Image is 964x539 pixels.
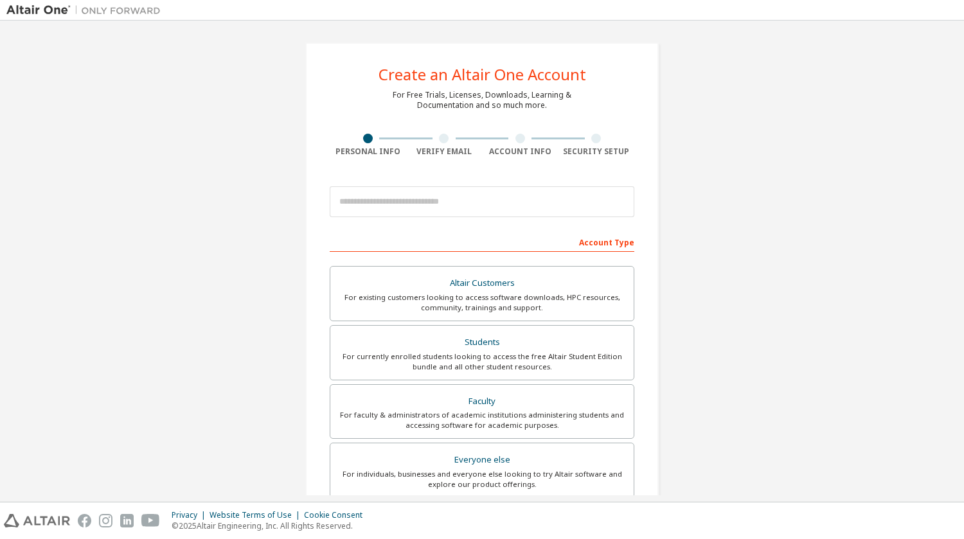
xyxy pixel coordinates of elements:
[141,514,160,527] img: youtube.svg
[210,510,304,520] div: Website Terms of Use
[338,410,626,430] div: For faculty & administrators of academic institutions administering students and accessing softwa...
[172,510,210,520] div: Privacy
[120,514,134,527] img: linkedin.svg
[78,514,91,527] img: facebook.svg
[338,292,626,313] div: For existing customers looking to access software downloads, HPC resources, community, trainings ...
[304,510,370,520] div: Cookie Consent
[379,67,586,82] div: Create an Altair One Account
[330,146,406,157] div: Personal Info
[338,469,626,490] div: For individuals, businesses and everyone else looking to try Altair software and explore our prod...
[172,520,370,531] p: © 2025 Altair Engineering, Inc. All Rights Reserved.
[558,146,635,157] div: Security Setup
[393,90,571,110] div: For Free Trials, Licenses, Downloads, Learning & Documentation and so much more.
[338,451,626,469] div: Everyone else
[330,231,634,252] div: Account Type
[338,351,626,372] div: For currently enrolled students looking to access the free Altair Student Edition bundle and all ...
[338,274,626,292] div: Altair Customers
[99,514,112,527] img: instagram.svg
[482,146,558,157] div: Account Info
[338,393,626,411] div: Faculty
[4,514,70,527] img: altair_logo.svg
[6,4,167,17] img: Altair One
[338,333,626,351] div: Students
[406,146,483,157] div: Verify Email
